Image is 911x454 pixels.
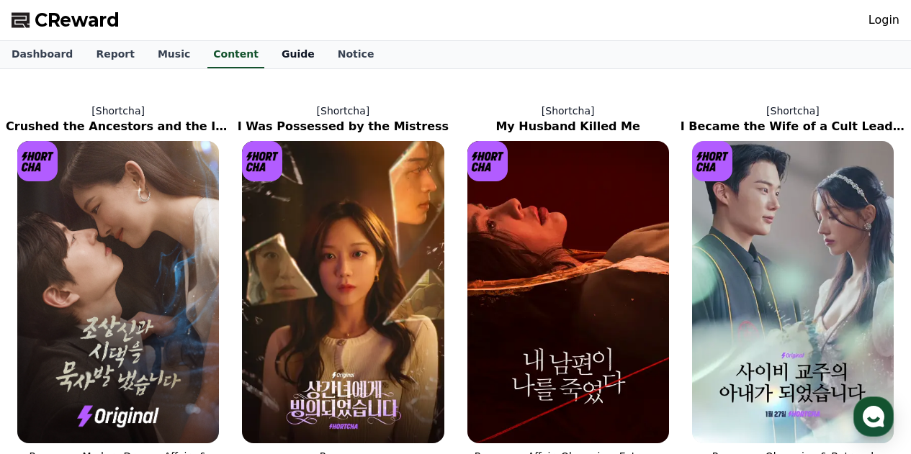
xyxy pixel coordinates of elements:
a: Notice [326,41,386,68]
h2: I Was Possessed by the Mistress [230,118,455,135]
h2: I Became the Wife of a Cult Leader [681,118,905,135]
a: 대화 [95,335,186,371]
img: [object Object] Logo [692,141,732,181]
a: 설정 [186,335,277,371]
img: I Was Possessed by the Mistress [242,141,444,443]
a: Guide [270,41,326,68]
a: Music [146,41,202,68]
img: I Became the Wife of a Cult Leader [692,141,894,443]
p: [Shortcha] [230,104,455,118]
p: [Shortcha] [681,104,905,118]
a: Login [869,12,899,29]
img: [object Object] Logo [467,141,508,181]
img: My Husband Killed Me [467,141,669,443]
a: Report [84,41,146,68]
h2: Crushed the Ancestors and the In-Laws [6,118,230,135]
p: [Shortcha] [6,104,230,118]
span: 설정 [223,356,240,368]
img: [object Object] Logo [17,141,58,181]
a: CReward [12,9,120,32]
img: [object Object] Logo [242,141,282,181]
img: Crushed the Ancestors and the In-Laws [17,141,219,443]
span: 대화 [132,357,149,368]
h2: My Husband Killed Me [456,118,681,135]
span: 홈 [45,356,54,368]
a: 홈 [4,335,95,371]
span: CReward [35,9,120,32]
p: [Shortcha] [456,104,681,118]
a: Content [207,41,264,68]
